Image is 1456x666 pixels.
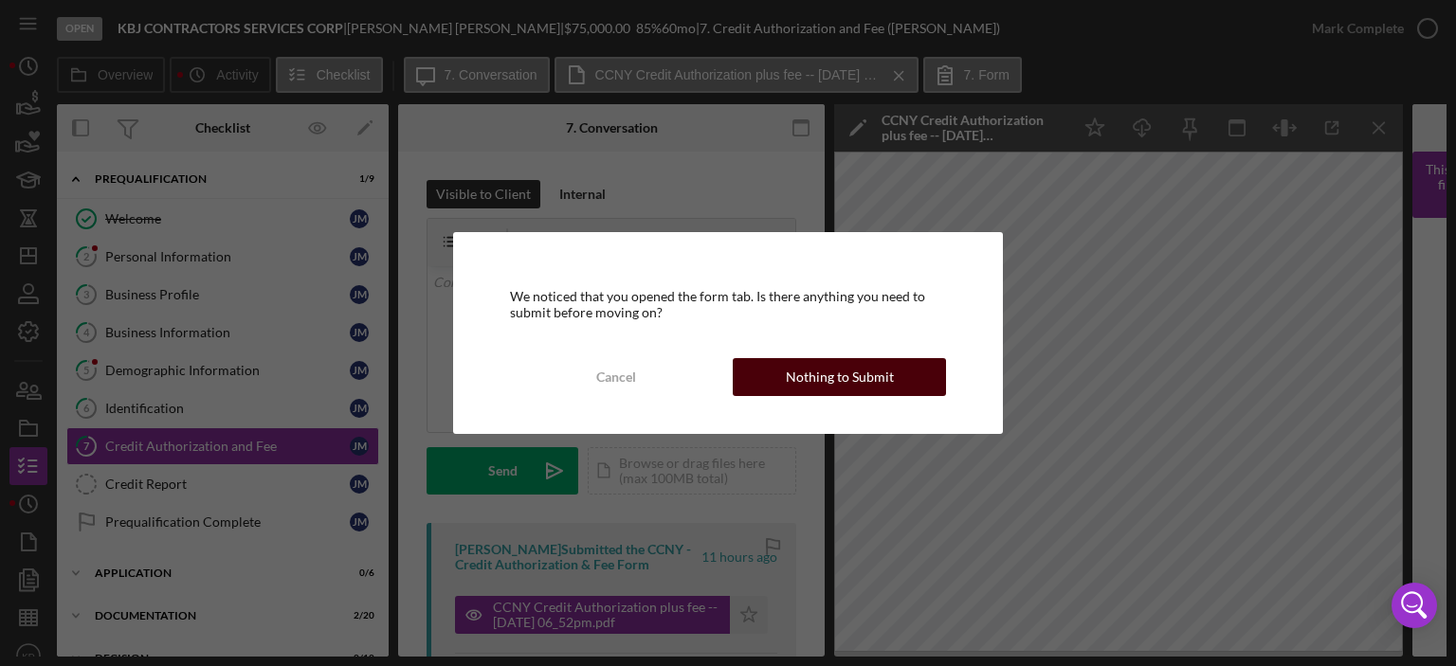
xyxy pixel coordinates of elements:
[1392,583,1437,628] div: Open Intercom Messenger
[786,358,894,396] div: Nothing to Submit
[596,358,636,396] div: Cancel
[733,358,946,396] button: Nothing to Submit
[510,289,947,319] div: We noticed that you opened the form tab. Is there anything you need to submit before moving on?
[510,358,723,396] button: Cancel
